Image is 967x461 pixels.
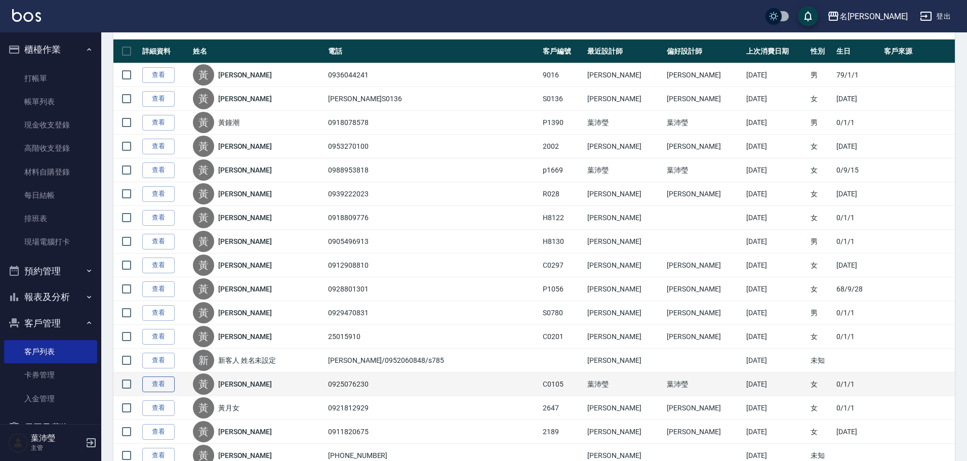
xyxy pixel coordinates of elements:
td: [PERSON_NAME]/0952060848/s785 [326,349,540,372]
td: 未知 [808,349,834,372]
div: 黃 [193,112,214,133]
td: [PERSON_NAME] [664,396,744,420]
td: 0/1/1 [834,230,881,254]
td: 葉沛瑩 [585,111,664,135]
th: 偏好設計師 [664,39,744,63]
td: [PERSON_NAME] [585,230,664,254]
td: [DATE] [744,63,808,87]
td: S0136 [540,87,585,111]
div: 黃 [193,159,214,181]
td: 葉沛瑩 [585,372,664,396]
a: 查看 [142,91,175,107]
td: 0929470831 [326,301,540,325]
td: 9016 [540,63,585,87]
a: 材料自購登錄 [4,160,97,184]
td: 男 [808,301,834,325]
a: 高階收支登錄 [4,137,97,160]
button: 櫃檯作業 [4,36,97,63]
th: 姓名 [190,39,326,63]
td: p1669 [540,158,585,182]
a: [PERSON_NAME] [218,94,272,104]
td: 2189 [540,420,585,444]
td: [PERSON_NAME] [585,325,664,349]
td: 女 [808,158,834,182]
td: [DATE] [744,254,808,277]
a: 現金收支登錄 [4,113,97,137]
td: P1056 [540,277,585,301]
img: Logo [12,9,41,22]
td: [DATE] [834,254,881,277]
td: 0/9/15 [834,158,881,182]
a: 查看 [142,139,175,154]
td: 男 [808,111,834,135]
button: 客戶管理 [4,310,97,337]
a: 查看 [142,424,175,440]
td: 女 [808,396,834,420]
td: [PERSON_NAME] [664,182,744,206]
td: [PERSON_NAME] [585,206,664,230]
th: 最近設計師 [585,39,664,63]
a: 查看 [142,329,175,345]
button: 員工及薪資 [4,414,97,441]
td: H8130 [540,230,585,254]
td: 葉沛瑩 [585,158,664,182]
p: 主管 [31,443,83,452]
th: 客戶編號 [540,39,585,63]
td: P1390 [540,111,585,135]
a: 卡券管理 [4,363,97,387]
td: 0905496913 [326,230,540,254]
td: [PERSON_NAME] [664,301,744,325]
td: [DATE] [744,325,808,349]
th: 性別 [808,39,834,63]
a: 查看 [142,305,175,321]
a: [PERSON_NAME] [218,213,272,223]
td: [PERSON_NAME] [585,182,664,206]
td: [DATE] [744,158,808,182]
td: [DATE] [744,87,808,111]
td: [PERSON_NAME] [585,420,664,444]
a: 新客人 姓名未設定 [218,355,276,365]
td: 0918078578 [326,111,540,135]
td: [PERSON_NAME] [585,135,664,158]
div: 黃 [193,255,214,276]
td: 葉沛瑩 [664,158,744,182]
td: 0928801301 [326,277,540,301]
a: 打帳單 [4,67,97,90]
td: 女 [808,277,834,301]
td: [PERSON_NAME] [585,87,664,111]
button: 名[PERSON_NAME] [823,6,912,27]
a: 客戶列表 [4,340,97,363]
a: 帳單列表 [4,90,97,113]
td: [DATE] [834,87,881,111]
td: [PERSON_NAME] [585,254,664,277]
td: [PERSON_NAME] [585,63,664,87]
td: C0201 [540,325,585,349]
th: 詳細資料 [140,39,190,63]
td: [DATE] [834,182,881,206]
a: [PERSON_NAME] [218,379,272,389]
td: 0/1/1 [834,396,881,420]
a: 查看 [142,258,175,273]
td: [DATE] [834,135,881,158]
a: [PERSON_NAME] [218,141,272,151]
td: 25015910 [326,325,540,349]
td: 0911820675 [326,420,540,444]
td: 女 [808,87,834,111]
td: 2002 [540,135,585,158]
td: C0297 [540,254,585,277]
td: [DATE] [744,420,808,444]
td: [DATE] [744,396,808,420]
a: [PERSON_NAME] [218,236,272,246]
td: [DATE] [744,349,808,372]
td: [PERSON_NAME] [664,87,744,111]
a: [PERSON_NAME] [218,308,272,318]
td: 男 [808,230,834,254]
td: [PERSON_NAME] [664,420,744,444]
td: 女 [808,254,834,277]
td: 0/1/1 [834,301,881,325]
th: 電話 [326,39,540,63]
div: 黃 [193,397,214,418]
a: [PERSON_NAME] [218,260,272,270]
td: [DATE] [744,135,808,158]
a: 每日結帳 [4,184,97,207]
